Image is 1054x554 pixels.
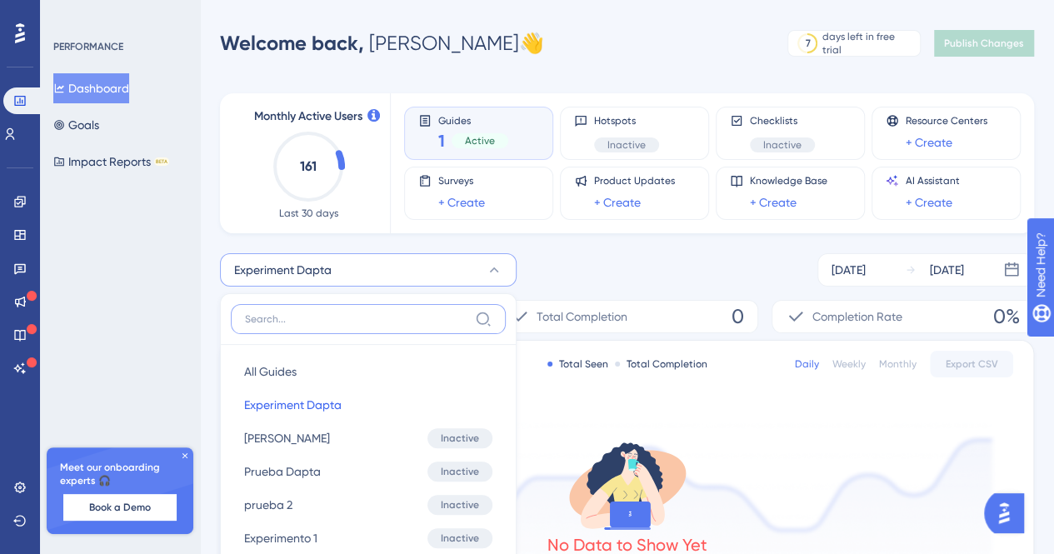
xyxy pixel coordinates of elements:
[53,147,169,177] button: Impact ReportsBETA
[750,114,815,127] span: Checklists
[906,174,960,187] span: AI Assistant
[244,428,330,448] span: [PERSON_NAME]
[537,307,627,327] span: Total Completion
[244,495,292,515] span: prueba 2
[220,253,517,287] button: Experiment Dapta
[812,307,902,327] span: Completion Rate
[279,207,338,220] span: Last 30 days
[795,357,819,371] div: Daily
[906,114,987,127] span: Resource Centers
[750,174,827,187] span: Knowledge Base
[441,465,479,478] span: Inactive
[879,357,917,371] div: Monthly
[39,4,104,24] span: Need Help?
[732,303,744,330] span: 0
[220,30,544,57] div: [PERSON_NAME] 👋
[89,501,151,514] span: Book a Demo
[244,528,317,548] span: Experimento 1
[438,129,445,152] span: 1
[231,422,506,455] button: [PERSON_NAME]Inactive
[234,260,332,280] span: Experiment Dapta
[944,37,1024,50] span: Publish Changes
[805,37,810,50] div: 7
[930,260,964,280] div: [DATE]
[441,498,479,512] span: Inactive
[231,455,506,488] button: Prueba DaptaInactive
[763,138,802,152] span: Inactive
[441,532,479,545] span: Inactive
[832,260,866,280] div: [DATE]
[231,388,506,422] button: Experiment Dapta
[906,192,952,212] a: + Create
[244,395,342,415] span: Experiment Dapta
[254,107,362,127] span: Monthly Active Users
[594,192,641,212] a: + Create
[441,432,479,445] span: Inactive
[245,312,468,326] input: Search...
[244,462,321,482] span: Prueba Dapta
[300,158,317,174] text: 161
[946,357,998,371] span: Export CSV
[154,157,169,166] div: BETA
[53,73,129,103] button: Dashboard
[934,30,1034,57] button: Publish Changes
[438,114,508,126] span: Guides
[438,192,485,212] a: + Create
[993,303,1020,330] span: 0%
[822,30,915,57] div: days left in free trial
[244,362,297,382] span: All Guides
[615,357,707,371] div: Total Completion
[60,461,180,487] span: Meet our onboarding experts 🎧
[607,138,646,152] span: Inactive
[547,357,608,371] div: Total Seen
[220,31,364,55] span: Welcome back,
[906,132,952,152] a: + Create
[750,192,797,212] a: + Create
[438,174,485,187] span: Surveys
[930,351,1013,377] button: Export CSV
[465,134,495,147] span: Active
[63,494,177,521] button: Book a Demo
[231,488,506,522] button: prueba 2Inactive
[53,40,123,53] div: PERFORMANCE
[53,110,99,140] button: Goals
[594,114,659,127] span: Hotspots
[832,357,866,371] div: Weekly
[231,355,506,388] button: All Guides
[594,174,675,187] span: Product Updates
[984,488,1034,538] iframe: UserGuiding AI Assistant Launcher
